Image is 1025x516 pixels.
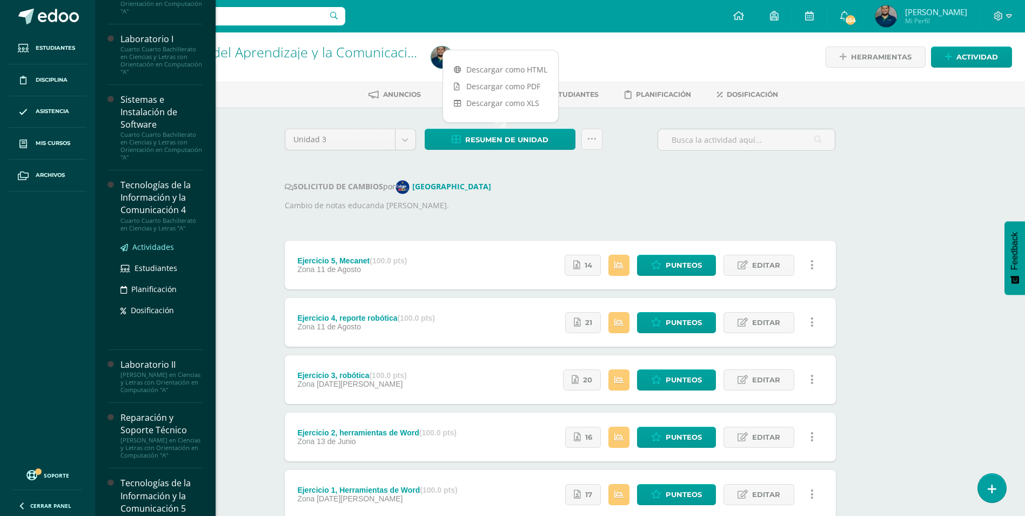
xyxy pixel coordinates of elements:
[297,437,314,446] span: Zona
[317,437,356,446] span: 13 de Junio
[120,283,203,295] a: Planificación
[36,44,75,52] span: Estudiantes
[120,179,203,231] a: Tecnologías de la Información y la Comunicación 4Cuarto Cuarto Bachillerato en Ciencias y Letras "A"
[131,305,174,315] span: Dosificación
[136,43,424,61] a: Tecnologías del Aprendizaje y la Comunicación
[9,32,86,64] a: Estudiantes
[36,139,70,148] span: Mis cursos
[431,47,453,68] img: d8373e4dfd60305494891825aa241832.png
[297,314,434,322] div: Ejercicio 4, reporte robótica
[317,265,361,274] span: 11 de Agosto
[443,95,558,111] a: Descargar como XLS
[297,486,457,494] div: Ejercicio 1, Herramientas de Word
[637,484,716,505] a: Punteos
[120,131,203,161] div: Cuarto Cuarto Bachillerato en Ciencias y Letras con Orientación en Computación "A"
[419,428,457,437] strong: (100.0 pts)
[666,370,702,390] span: Punteos
[285,181,383,191] strong: SOLICITUD DE CAMBIOS
[297,371,406,380] div: Ejercicio 3, robótica
[666,313,702,333] span: Punteos
[293,129,387,150] span: Unidad 3
[132,242,174,252] span: Actividades
[102,7,345,25] input: Busca un usuario...
[120,477,203,514] div: Tecnologías de la Información y la Comunicación 5
[297,380,314,388] span: Zona
[727,90,778,98] span: Dosificación
[369,371,406,380] strong: (100.0 pts)
[565,312,601,333] a: 21
[9,160,86,191] a: Archivos
[120,33,203,76] a: Laboratorio ICuarto Cuarto Bachillerato en Ciencias y Letras con Orientación en Computación "A"
[297,494,314,503] span: Zona
[717,86,778,103] a: Dosificación
[666,427,702,447] span: Punteos
[136,44,418,59] h1: Tecnologías del Aprendizaje y la Comunicación
[875,5,897,27] img: d8373e4dfd60305494891825aa241832.png
[956,47,998,67] span: Actividad
[905,6,967,17] span: [PERSON_NAME]
[297,428,457,437] div: Ejercicio 2, herramientas de Word
[120,94,203,161] a: Sistemas e Instalación de SoftwareCuarto Cuarto Bachillerato en Ciencias y Letras con Orientación...
[317,380,403,388] span: [DATE][PERSON_NAME]
[120,371,203,394] div: [PERSON_NAME] en Ciencias y Letras con Orientación en Computación "A"
[297,265,314,274] span: Zona
[9,128,86,160] a: Mis cursos
[297,256,407,265] div: Ejercicio 5, Mecanet
[120,359,203,394] a: Laboratorio II[PERSON_NAME] en Ciencias y Letras con Orientación en Computación "A"
[120,45,203,76] div: Cuarto Cuarto Bachillerato en Ciencias y Letras con Orientación en Computación "A"
[443,78,558,95] a: Descargar como PDF
[425,129,575,150] a: Resumen de unidad
[30,502,71,510] span: Cerrar panel
[420,486,457,494] strong: (100.0 pts)
[465,130,548,150] span: Resumen de unidad
[370,256,407,265] strong: (100.0 pts)
[36,107,69,116] span: Asistencia
[396,181,495,191] a: [GEOGRAPHIC_DATA]
[752,313,780,333] span: Editar
[120,94,203,131] div: Sistemas e Instalación de Software
[565,427,601,448] a: 16
[9,64,86,96] a: Disciplina
[851,47,912,67] span: Herramientas
[534,86,599,103] a: Estudiantes
[1004,221,1025,295] button: Feedback - Mostrar encuesta
[131,284,177,294] span: Planificación
[563,369,601,391] a: 20
[637,427,716,448] a: Punteos
[396,180,410,194] img: 9802ebbe3653d46ccfe4ee73d49c38f1.png
[583,370,592,390] span: 20
[636,90,691,98] span: Planificación
[285,180,836,194] div: por
[120,179,203,216] div: Tecnologías de la Información y la Comunicación 4
[36,76,68,84] span: Disciplina
[585,427,592,447] span: 16
[666,255,702,275] span: Punteos
[120,217,203,232] div: Cuarto Cuarto Bachillerato en Ciencias y Letras "A"
[135,263,177,273] span: Estudiantes
[637,369,716,391] a: Punteos
[931,47,1012,68] a: Actividad
[369,86,421,103] a: Anuncios
[120,241,203,253] a: Actividades
[845,14,856,26] span: 554
[120,412,203,459] a: Reparación y Soporte Técnico[PERSON_NAME] en Ciencias y Letras con Orientación en Computación "A"
[44,472,69,479] span: Soporte
[412,181,491,191] strong: [GEOGRAPHIC_DATA]
[637,312,716,333] a: Punteos
[585,313,592,333] span: 21
[136,59,418,70] div: Primero Básico 'A'
[120,412,203,436] div: Reparación y Soporte Técnico
[398,314,435,322] strong: (100.0 pts)
[752,427,780,447] span: Editar
[625,86,691,103] a: Planificación
[383,90,421,98] span: Anuncios
[585,255,592,275] span: 14
[1010,232,1020,270] span: Feedback
[317,322,361,331] span: 11 de Agosto
[443,61,558,78] a: Descargar como HTML
[905,16,967,25] span: Mi Perfil
[36,171,65,180] span: Archivos
[826,47,926,68] a: Herramientas
[585,485,592,505] span: 17
[120,33,203,45] div: Laboratorio I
